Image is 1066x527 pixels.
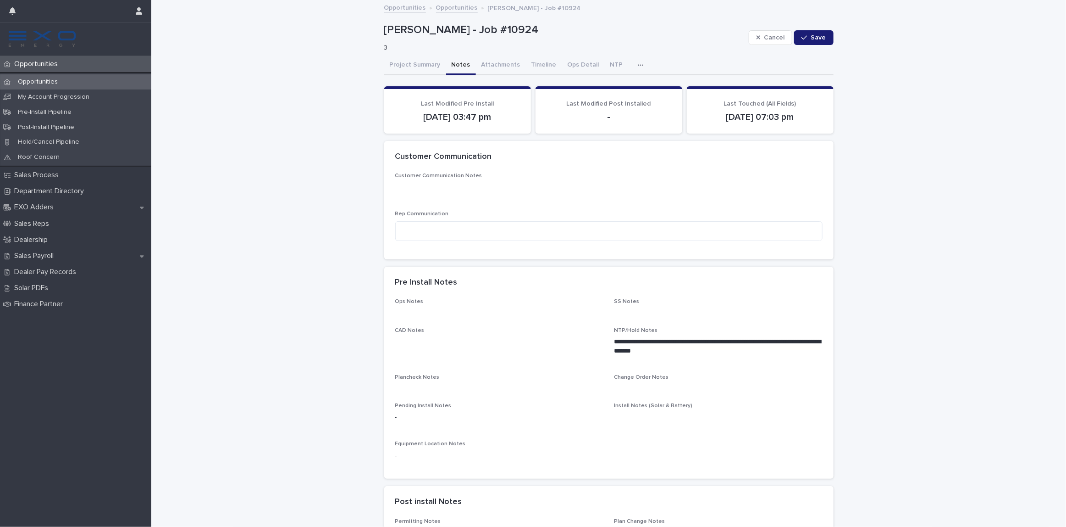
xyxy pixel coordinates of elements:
span: Ops Notes [395,299,424,304]
p: - [395,413,603,422]
span: CAD Notes [395,328,425,333]
span: Last Modified Pre Install [421,101,494,107]
button: Timeline [526,56,562,75]
button: Ops Detail [562,56,605,75]
span: Last Touched (All Fields) [724,101,796,107]
h2: Pre Install Notes [395,278,458,288]
p: Post-Install Pipeline [11,123,82,131]
a: Opportunities [436,2,478,12]
span: Install Notes (Solar & Battery) [614,403,693,409]
button: Save [794,30,833,45]
p: EXO Adders [11,203,61,212]
p: 3 [384,44,741,52]
span: Pending Install Notes [395,403,452,409]
span: Plancheck Notes [395,375,440,380]
span: Last Modified Post Installed [567,101,651,107]
span: NTP/Hold Notes [614,328,658,333]
p: Department Directory [11,187,91,196]
span: Cancel [764,34,784,41]
p: - [547,112,671,123]
button: NTP [605,56,629,75]
button: Project Summary [384,56,446,75]
span: Permitting Notes [395,519,441,524]
p: Opportunities [11,60,65,68]
span: Plan Change Notes [614,519,665,524]
p: Dealership [11,235,55,244]
p: Dealer Pay Records [11,268,83,276]
p: Solar PDFs [11,284,55,292]
p: [PERSON_NAME] - Job #10924 [488,2,581,12]
p: Roof Concern [11,153,67,161]
p: Finance Partner [11,300,70,308]
span: Equipment Location Notes [395,441,466,447]
button: Notes [446,56,476,75]
p: Hold/Cancel Pipeline [11,138,87,146]
p: Sales Reps [11,219,56,228]
span: Rep Communication [395,211,449,217]
button: Cancel [749,30,793,45]
span: Customer Communication Notes [395,173,482,179]
a: Opportunities [384,2,426,12]
h2: Customer Communication [395,152,492,162]
p: Opportunities [11,78,65,86]
p: Pre-Install Pipeline [11,108,79,116]
p: - [395,451,823,461]
img: FKS5r6ZBThi8E5hshIGi [7,30,77,48]
p: [PERSON_NAME] - Job #10924 [384,23,745,37]
p: [DATE] 03:47 pm [395,112,520,123]
span: Change Order Notes [614,375,669,380]
h2: Post install Notes [395,497,462,507]
span: SS Notes [614,299,640,304]
span: Save [811,34,826,41]
p: Sales Payroll [11,252,61,260]
p: [DATE] 07:03 pm [698,112,823,123]
p: My Account Progression [11,93,97,101]
p: Sales Process [11,171,66,179]
button: Attachments [476,56,526,75]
